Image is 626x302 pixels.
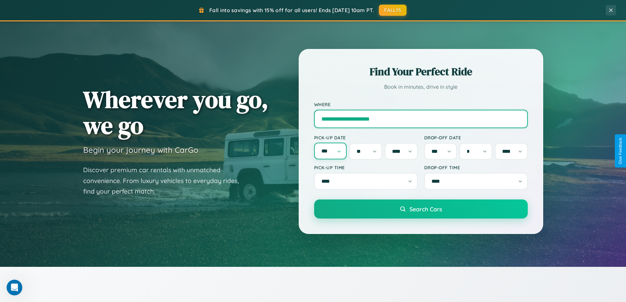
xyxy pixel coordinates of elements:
[314,165,418,170] label: Pick-up Time
[314,64,528,79] h2: Find Your Perfect Ride
[314,199,528,219] button: Search Cars
[379,5,406,16] button: FALL15
[7,280,22,295] iframe: Intercom live chat
[83,86,268,138] h1: Wherever you go, we go
[314,135,418,140] label: Pick-up Date
[618,138,623,164] div: Give Feedback
[209,7,374,13] span: Fall into savings with 15% off for all users! Ends [DATE] 10am PT.
[83,145,198,155] h3: Begin your journey with CarGo
[314,102,528,107] label: Where
[424,165,528,170] label: Drop-off Time
[424,135,528,140] label: Drop-off Date
[409,205,442,213] span: Search Cars
[83,165,247,197] p: Discover premium car rentals with unmatched convenience. From luxury vehicles to everyday rides, ...
[314,82,528,92] p: Book in minutes, drive in style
